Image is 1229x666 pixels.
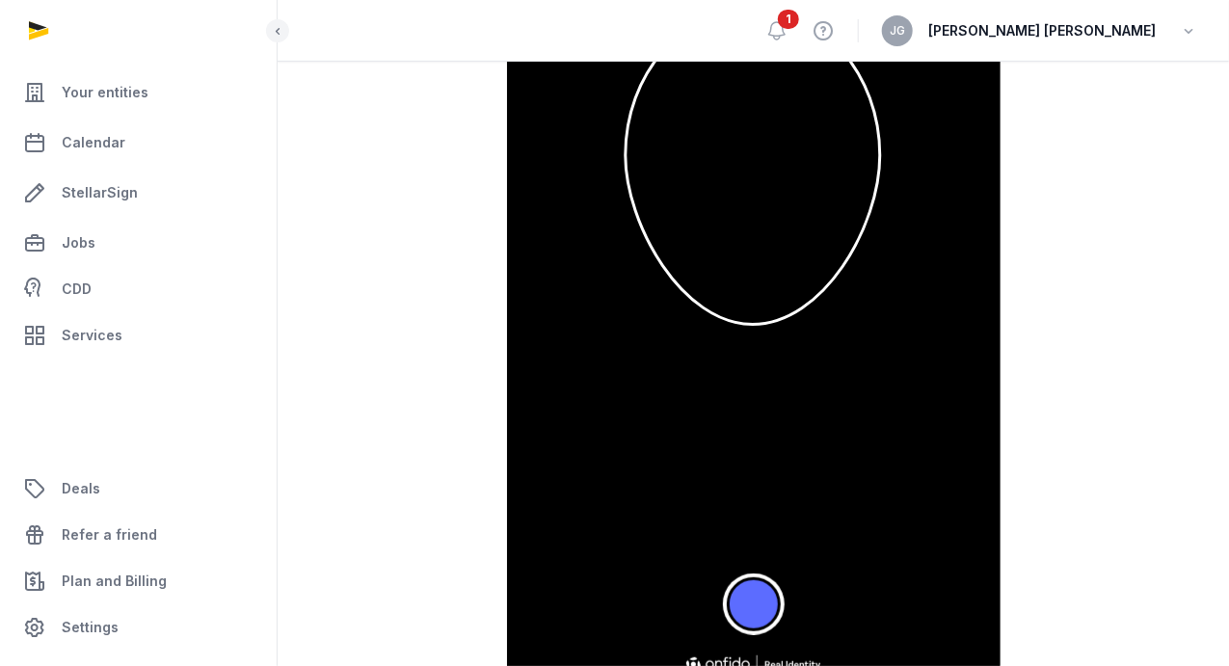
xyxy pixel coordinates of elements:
[15,270,261,308] a: CDD
[62,181,138,204] span: StellarSign
[15,220,261,266] a: Jobs
[15,512,261,558] a: Refer a friend
[928,19,1156,42] span: [PERSON_NAME] [PERSON_NAME]
[62,570,167,593] span: Plan and Billing
[15,170,261,216] a: StellarSign
[890,25,905,37] span: JG
[727,577,781,631] button: Take a photo
[15,69,261,116] a: Your entities
[15,312,261,359] a: Services
[15,120,261,166] a: Calendar
[62,523,157,546] span: Refer a friend
[62,278,92,301] span: CDD
[62,131,125,154] span: Calendar
[62,324,122,347] span: Services
[62,231,95,254] span: Jobs
[15,604,261,651] a: Settings
[15,466,261,512] a: Deals
[778,10,799,29] span: 1
[882,15,913,46] button: JG
[62,616,119,639] span: Settings
[62,81,148,104] span: Your entities
[1133,573,1229,666] iframe: Chat Widget
[15,558,261,604] a: Plan and Billing
[62,477,100,500] span: Deals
